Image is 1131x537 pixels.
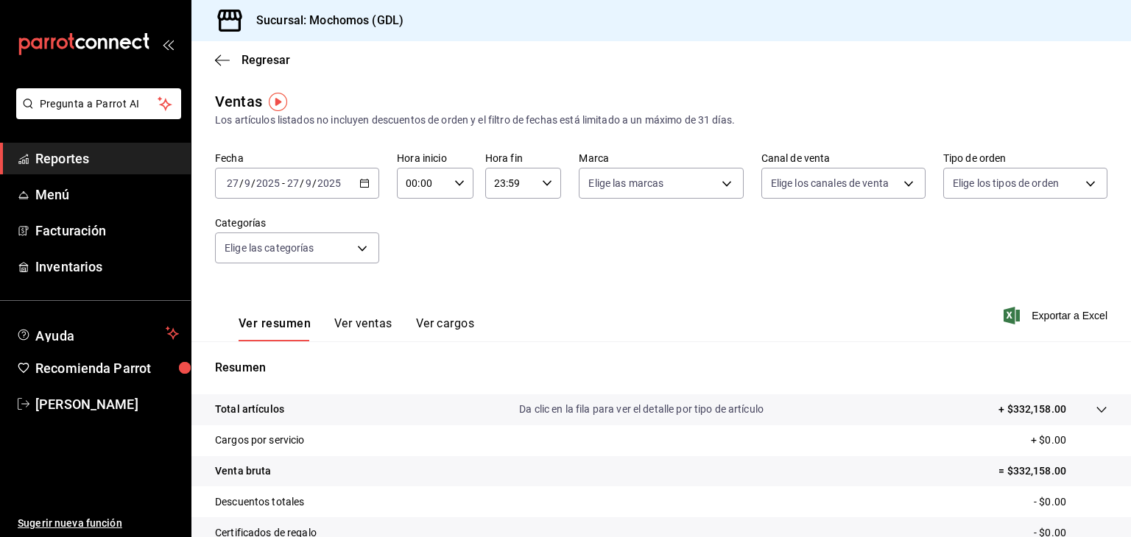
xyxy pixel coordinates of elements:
[215,153,379,163] label: Fecha
[286,177,300,189] input: --
[943,153,1107,163] label: Tipo de orden
[35,257,179,277] span: Inventarios
[215,90,262,113] div: Ventas
[239,316,474,341] div: navigation tabs
[239,177,244,189] span: /
[312,177,317,189] span: /
[35,149,179,168] span: Reportes
[485,153,562,163] label: Hora fin
[35,394,179,414] span: [PERSON_NAME]
[35,324,160,342] span: Ayuda
[225,241,314,255] span: Elige las categorías
[998,463,1107,479] p: = $332,158.00
[244,177,251,189] input: --
[334,316,392,341] button: Ver ventas
[244,12,404,29] h3: Sucursal: Mochomos (GDL)
[35,221,179,241] span: Facturación
[282,177,285,189] span: -
[215,359,1107,377] p: Resumen
[519,402,764,417] p: Da clic en la fila para ver el detalle por tipo de artículo
[239,316,311,341] button: Ver resumen
[1031,433,1107,448] p: + $0.00
[215,113,1107,128] div: Los artículos listados no incluyen descuentos de orden y el filtro de fechas está limitado a un m...
[761,153,926,163] label: Canal de venta
[242,53,290,67] span: Regresar
[416,316,475,341] button: Ver cargos
[215,494,304,510] p: Descuentos totales
[251,177,256,189] span: /
[35,358,179,378] span: Recomienda Parrot
[317,177,342,189] input: ----
[226,177,239,189] input: --
[215,53,290,67] button: Regresar
[998,402,1066,417] p: + $332,158.00
[10,107,181,122] a: Pregunta a Parrot AI
[771,176,889,191] span: Elige los canales de venta
[40,96,158,112] span: Pregunta a Parrot AI
[215,218,379,228] label: Categorías
[18,516,179,531] span: Sugerir nueva función
[215,463,271,479] p: Venta bruta
[579,153,743,163] label: Marca
[215,402,284,417] p: Total artículos
[588,176,663,191] span: Elige las marcas
[269,93,287,111] img: Tooltip marker
[953,176,1059,191] span: Elige los tipos de orden
[1007,307,1107,324] button: Exportar a Excel
[1034,494,1107,510] p: - $0.00
[256,177,281,189] input: ----
[305,177,312,189] input: --
[215,433,305,448] p: Cargos por servicio
[397,153,473,163] label: Hora inicio
[16,88,181,119] button: Pregunta a Parrot AI
[300,177,304,189] span: /
[162,38,174,50] button: open_drawer_menu
[35,185,179,205] span: Menú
